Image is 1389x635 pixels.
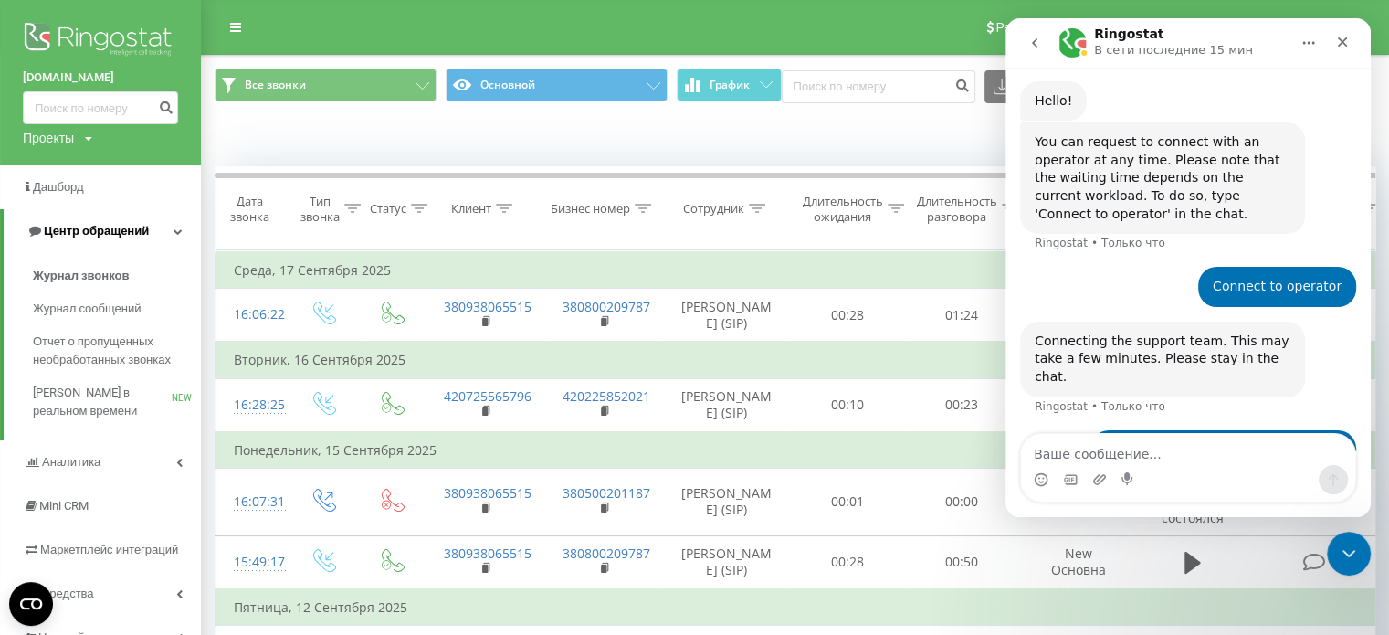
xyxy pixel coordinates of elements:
[451,201,491,217] div: Клиент
[663,535,791,589] td: [PERSON_NAME] (SIP)
[245,78,306,92] span: Все звонки
[677,69,782,101] button: График
[23,69,178,87] a: [DOMAIN_NAME]
[791,289,905,343] td: 00:28
[23,91,178,124] input: Поиск по номеру
[782,70,975,103] input: Поиск по номеру
[216,342,1384,378] td: Вторник, 16 Сентября 2025
[905,535,1019,589] td: 00:50
[551,201,630,217] div: Бизнес номер
[33,376,201,428] a: [PERSON_NAME] в реальном времениNEW
[905,289,1019,343] td: 01:24
[710,79,750,91] span: График
[33,300,141,318] span: Журнал сообщений
[216,589,1384,626] td: Пятница, 12 Сентября 2025
[563,387,650,405] a: 420225852021
[984,70,1083,103] button: Экспорт
[663,378,791,432] td: [PERSON_NAME] (SIP)
[216,194,283,225] div: Дата звонка
[234,387,270,423] div: 16:28:25
[1019,535,1138,589] td: New Основна
[216,252,1384,289] td: Среда, 17 Сентября 2025
[917,194,997,225] div: Длительность разговора
[446,69,668,101] button: Основной
[683,201,744,217] div: Сотрудник
[563,484,650,502] a: 380500201187
[215,69,437,101] button: Все звонки
[234,545,270,580] div: 15:49:17
[23,18,178,64] img: Ringostat logo
[33,267,129,285] span: Журнал звонков
[39,499,89,513] span: Mini CRM
[300,194,340,225] div: Тип звонка
[23,129,74,147] div: Проекты
[444,545,531,562] a: 380938065515
[444,387,531,405] a: 420725565796
[9,582,53,626] button: Open CMP widget
[905,378,1019,432] td: 00:23
[791,535,905,589] td: 00:28
[803,194,883,225] div: Длительность ожидания
[1327,532,1371,576] iframe: Intercom live chat
[216,432,1384,469] td: Понедельник, 15 Сентября 2025
[905,469,1019,536] td: 00:00
[791,469,905,536] td: 00:01
[1005,18,1371,517] iframe: Intercom live chat
[663,289,791,343] td: [PERSON_NAME] (SIP)
[33,333,192,369] span: Отчет о пропущенных необработанных звонках
[663,469,791,536] td: [PERSON_NAME] (SIP)
[791,378,905,432] td: 00:10
[234,297,270,333] div: 16:06:22
[33,384,172,420] span: [PERSON_NAME] в реальном времени
[563,545,650,562] a: 380800209787
[234,484,270,520] div: 16:07:31
[41,587,94,600] span: Средства
[444,484,531,502] a: 380938065515
[42,455,100,469] span: Аналитика
[563,298,650,315] a: 380800209787
[995,20,1145,35] span: Реферальная программа
[444,298,531,315] a: 380938065515
[33,292,201,325] a: Журнал сообщений
[44,224,149,238] span: Центр обращений
[33,259,201,292] a: Журнал звонков
[33,180,84,194] span: Дашборд
[40,543,178,556] span: Маркетплейс интеграций
[4,209,201,253] a: Центр обращений
[370,201,406,217] div: Статус
[33,325,201,376] a: Отчет о пропущенных необработанных звонках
